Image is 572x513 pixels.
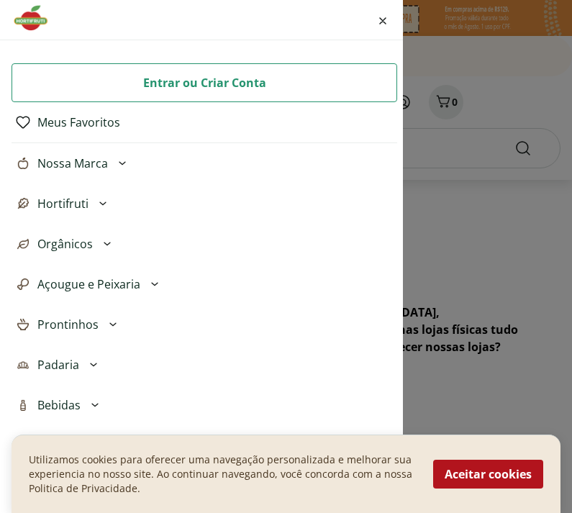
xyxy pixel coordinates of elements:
button: Entrar ou Criar Conta [12,63,397,102]
button: Açougue e Peixaria [12,264,397,304]
span: Padaria [37,356,79,373]
span: Nossa Marca [37,155,108,172]
button: Fechar menu [374,3,391,37]
span: Entrar ou Criar Conta [143,74,266,91]
span: Açougue e Peixaria [37,276,140,293]
button: Prontinhos [12,304,397,345]
button: Nossa Marca [12,143,397,183]
button: Padaria [12,345,397,385]
span: Hortifruti [37,195,88,212]
span: Prontinhos [37,316,99,333]
button: Hortifruti [12,183,397,224]
button: Mercearia [12,425,397,466]
button: Orgânicos [12,224,397,264]
span: Orgânicos [37,235,93,253]
a: Meus Favoritos [37,114,120,131]
span: Bebidas [37,396,81,414]
p: Utilizamos cookies para oferecer uma navegação personalizada e melhorar sua experiencia no nosso ... [29,453,416,496]
button: Aceitar cookies [433,460,543,489]
button: Bebidas [12,385,397,425]
img: Hortifruti [12,4,60,32]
